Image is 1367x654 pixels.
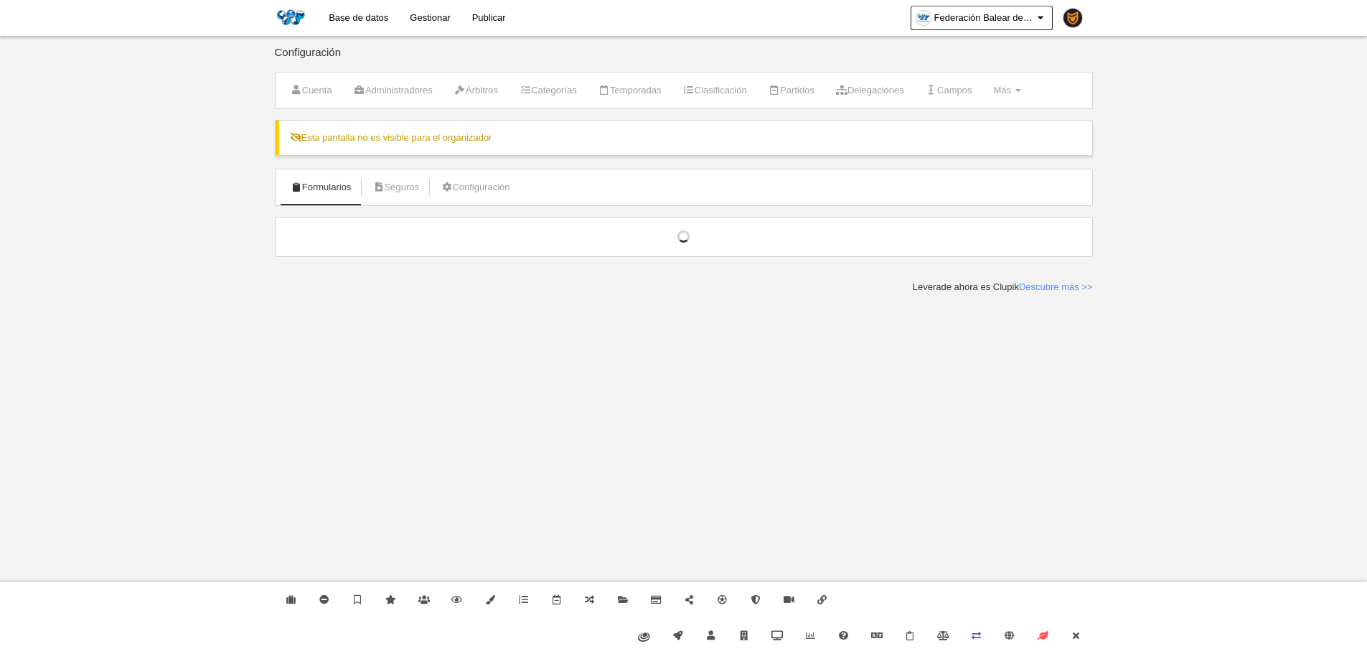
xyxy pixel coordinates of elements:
[675,80,755,101] a: Clasificación
[433,177,517,198] a: Configuración
[985,80,1028,101] a: Más
[365,177,427,198] a: Seguros
[1019,281,1093,292] a: Descubre más >>
[275,47,1093,72] div: Configuración
[913,281,1093,294] div: Leverade ahora es Clupik
[1063,9,1082,27] img: PaK018JKw3ps.30x30.jpg
[446,80,506,101] a: Árbitros
[918,80,980,101] a: Campos
[916,11,931,25] img: OaY84OLqmakL.30x30.jpg
[993,85,1011,95] span: Más
[283,177,360,198] a: Formularios
[290,230,1078,243] div: Cargando
[512,80,585,101] a: Categorías
[275,120,1093,156] div: Esta pantalla no es visible para el organizador
[346,80,441,101] a: Administradores
[591,80,670,101] a: Temporadas
[911,6,1053,30] a: Federación Balear de Natación
[934,11,1035,25] span: Federación Balear de Natación
[761,80,822,101] a: Partidos
[283,80,340,101] a: Cuenta
[275,9,306,26] img: Federación Balear de Natación
[638,632,650,642] img: fiware.svg
[828,80,912,101] a: Delegaciones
